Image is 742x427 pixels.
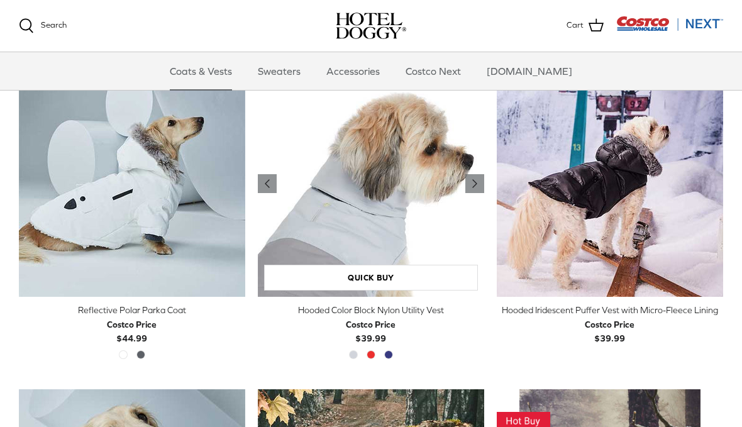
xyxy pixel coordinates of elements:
[315,52,391,90] a: Accessories
[497,303,723,317] div: Hooded Iridescent Puffer Vest with Micro-Fleece Lining
[497,70,723,297] a: Hooded Iridescent Puffer Vest with Micro-Fleece Lining
[567,19,584,32] span: Cart
[258,303,484,317] div: Hooded Color Block Nylon Utility Vest
[475,52,584,90] a: [DOMAIN_NAME]
[246,52,312,90] a: Sweaters
[616,24,723,33] a: Visit Costco Next
[41,20,67,30] span: Search
[394,52,472,90] a: Costco Next
[264,265,478,291] a: Quick buy
[107,318,157,343] b: $44.99
[107,318,157,331] div: Costco Price
[465,174,484,193] a: Previous
[346,318,396,331] div: Costco Price
[585,318,634,343] b: $39.99
[585,318,634,331] div: Costco Price
[497,303,723,345] a: Hooded Iridescent Puffer Vest with Micro-Fleece Lining Costco Price$39.99
[158,52,243,90] a: Coats & Vests
[336,13,406,39] img: hoteldoggycom
[567,18,604,34] a: Cart
[336,13,406,39] a: hoteldoggy.com hoteldoggycom
[19,70,245,297] a: Reflective Polar Parka Coat
[19,303,245,317] div: Reflective Polar Parka Coat
[19,303,245,345] a: Reflective Polar Parka Coat Costco Price$44.99
[346,318,396,343] b: $39.99
[19,18,67,33] a: Search
[616,16,723,31] img: Costco Next
[258,303,484,345] a: Hooded Color Block Nylon Utility Vest Costco Price$39.99
[258,174,277,193] a: Previous
[258,70,484,297] a: Hooded Color Block Nylon Utility Vest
